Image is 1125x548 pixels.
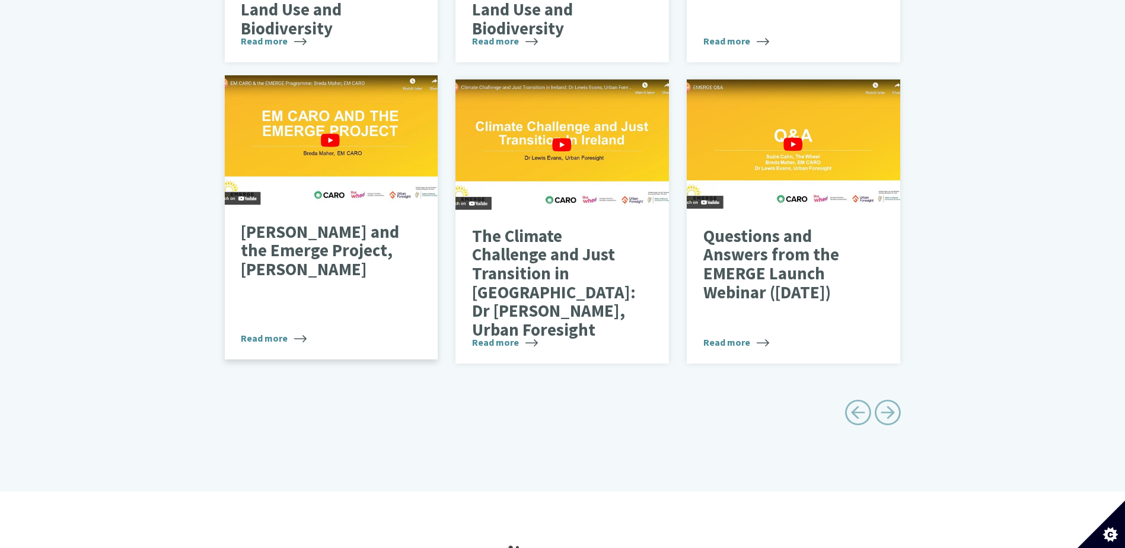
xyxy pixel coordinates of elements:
span: Read more [472,34,538,48]
a: Questions and Answers from the EMERGE Launch Webinar ([DATE]) Read more [687,79,900,364]
span: Read more [703,34,769,48]
span: Read more [703,335,769,349]
a: The Climate Challenge and Just Transition in [GEOGRAPHIC_DATA]: Dr [PERSON_NAME], Urban Foresight... [455,79,669,364]
a: Next page [874,395,901,435]
button: Set cookie preferences [1078,501,1125,548]
p: The Climate Challenge and Just Transition in [GEOGRAPHIC_DATA]: Dr [PERSON_NAME], Urban Foresight [472,227,635,340]
span: Read more [472,335,538,349]
a: Previous page [844,395,871,435]
a: [PERSON_NAME] and the Emerge Project, [PERSON_NAME] Read more [225,75,438,359]
p: [PERSON_NAME] and the Emerge Project, [PERSON_NAME] [241,223,404,279]
span: Read more [241,34,307,48]
span: Read more [241,331,307,345]
p: Questions and Answers from the EMERGE Launch Webinar ([DATE]) [703,227,866,302]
